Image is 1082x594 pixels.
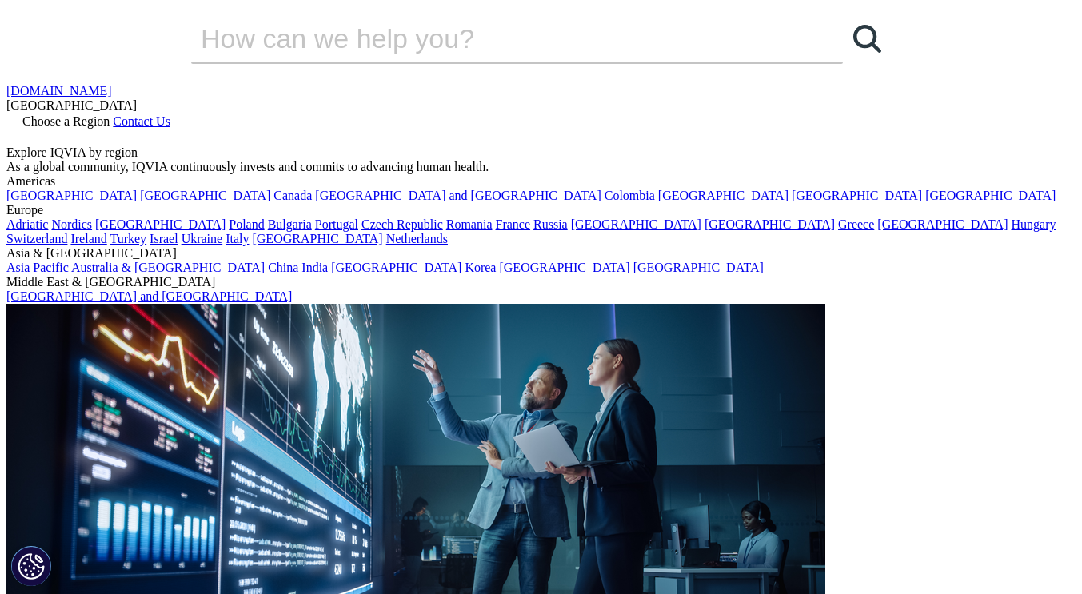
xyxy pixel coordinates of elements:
[838,217,874,231] a: Greece
[496,217,531,231] a: France
[386,232,448,245] a: Netherlands
[6,98,1076,113] div: [GEOGRAPHIC_DATA]
[6,174,1076,189] div: Americas
[6,203,1076,217] div: Europe
[252,232,382,245] a: [GEOGRAPHIC_DATA]
[705,217,835,231] a: [GEOGRAPHIC_DATA]
[877,217,1008,231] a: [GEOGRAPHIC_DATA]
[182,232,223,245] a: Ukraine
[315,189,601,202] a: [GEOGRAPHIC_DATA] and [GEOGRAPHIC_DATA]
[273,189,312,202] a: Canada
[150,232,178,245] a: Israel
[853,25,881,53] svg: Search
[605,189,655,202] a: Colombia
[792,189,922,202] a: [GEOGRAPHIC_DATA]
[229,217,264,231] a: Poland
[6,146,1076,160] div: Explore IQVIA by region
[6,289,292,303] a: [GEOGRAPHIC_DATA] and [GEOGRAPHIC_DATA]
[22,114,110,128] span: Choose a Region
[499,261,629,274] a: [GEOGRAPHIC_DATA]
[301,261,328,274] a: India
[658,189,789,202] a: [GEOGRAPHIC_DATA]
[6,160,1076,174] div: As a global community, IQVIA continuously invests and commits to advancing human health.
[361,217,443,231] a: Czech Republic
[843,14,891,62] a: 検索する
[465,261,496,274] a: Korea
[268,261,298,274] a: China
[6,261,69,274] a: Asia Pacific
[70,232,106,245] a: Ireland
[11,546,51,586] button: Cookie 設定
[6,246,1076,261] div: Asia & [GEOGRAPHIC_DATA]
[6,84,112,98] a: [DOMAIN_NAME]
[71,261,265,274] a: Australia & [GEOGRAPHIC_DATA]
[6,217,48,231] a: Adriatic
[571,217,701,231] a: [GEOGRAPHIC_DATA]
[6,275,1076,289] div: Middle East & [GEOGRAPHIC_DATA]
[140,189,270,202] a: [GEOGRAPHIC_DATA]
[268,217,312,231] a: Bulgaria
[6,232,67,245] a: Switzerland
[331,261,461,274] a: [GEOGRAPHIC_DATA]
[191,14,797,62] input: 検索する
[633,261,764,274] a: [GEOGRAPHIC_DATA]
[533,217,568,231] a: Russia
[51,217,92,231] a: Nordics
[110,232,146,245] a: Turkey
[446,217,493,231] a: Romania
[226,232,249,245] a: Italy
[1011,217,1056,231] a: Hungary
[95,217,226,231] a: [GEOGRAPHIC_DATA]
[113,114,170,128] a: Contact Us
[925,189,1056,202] a: [GEOGRAPHIC_DATA]
[6,189,137,202] a: [GEOGRAPHIC_DATA]
[315,217,358,231] a: Portugal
